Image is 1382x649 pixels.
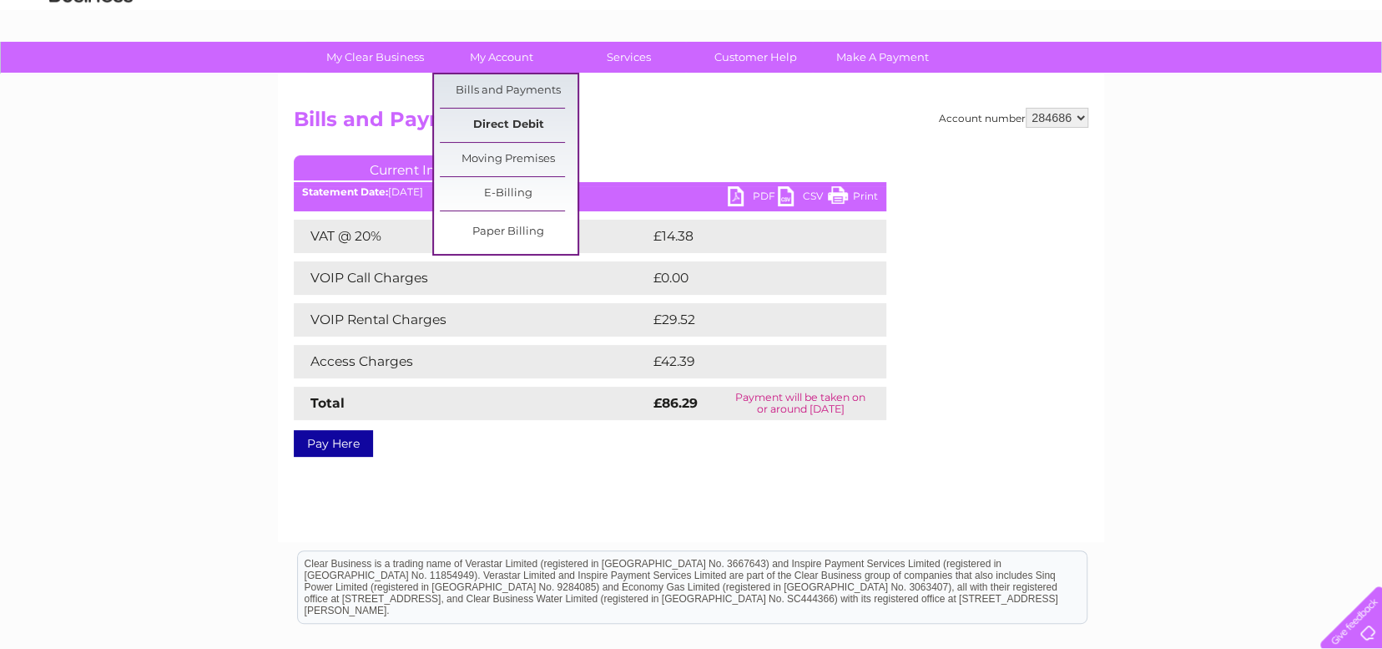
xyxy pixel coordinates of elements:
[310,395,345,411] strong: Total
[653,395,698,411] strong: £86.29
[440,143,578,176] a: Moving Premises
[294,186,886,198] div: [DATE]
[294,345,649,378] td: Access Charges
[649,261,848,295] td: £0.00
[433,42,571,73] a: My Account
[778,186,828,210] a: CSV
[302,185,388,198] b: Statement Date:
[294,108,1088,139] h2: Bills and Payments
[649,345,852,378] td: £42.39
[1067,8,1183,29] a: 0333 014 3131
[1271,71,1312,84] a: Contact
[440,109,578,142] a: Direct Debit
[294,430,373,457] a: Pay Here
[649,220,851,253] td: £14.38
[560,42,698,73] a: Services
[814,42,951,73] a: Make A Payment
[440,74,578,108] a: Bills and Payments
[294,155,544,180] a: Current Invoice
[1130,71,1167,84] a: Energy
[1088,71,1120,84] a: Water
[728,186,778,210] a: PDF
[294,261,649,295] td: VOIP Call Charges
[1177,71,1227,84] a: Telecoms
[294,220,649,253] td: VAT @ 20%
[306,42,444,73] a: My Clear Business
[687,42,825,73] a: Customer Help
[48,43,134,94] img: logo.png
[649,303,852,337] td: £29.52
[1237,71,1261,84] a: Blog
[939,108,1088,128] div: Account number
[294,303,649,337] td: VOIP Rental Charges
[440,215,578,249] a: Paper Billing
[298,9,1087,81] div: Clear Business is a trading name of Verastar Limited (registered in [GEOGRAPHIC_DATA] No. 3667643...
[714,387,886,420] td: Payment will be taken on or around [DATE]
[1327,71,1366,84] a: Log out
[440,177,578,210] a: E-Billing
[828,186,878,210] a: Print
